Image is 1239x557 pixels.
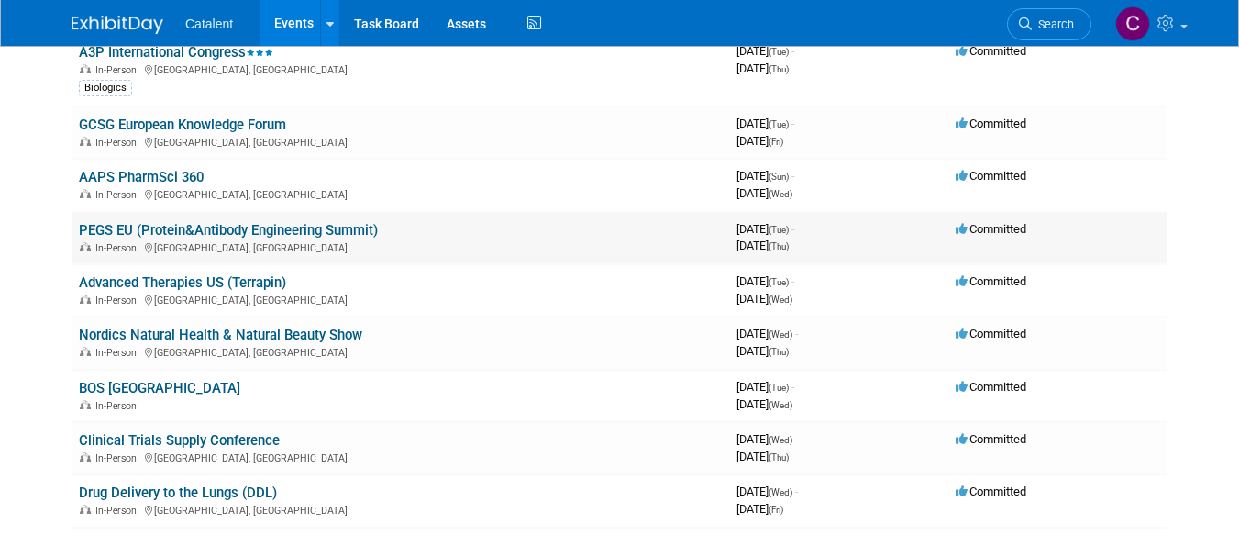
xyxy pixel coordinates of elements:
img: In-Person Event [80,452,91,462]
span: - [791,169,794,183]
span: [DATE] [736,44,794,58]
img: In-Person Event [80,137,91,146]
span: In-Person [95,137,142,149]
span: (Tue) [769,383,789,393]
a: PEGS EU (Protein&Antibody Engineering Summit) [79,222,378,239]
span: (Sun) [769,172,789,182]
span: In-Person [95,189,142,201]
a: A3P International Congress [79,44,273,61]
span: (Fri) [769,505,783,515]
span: [DATE] [736,292,792,306]
div: [GEOGRAPHIC_DATA], [GEOGRAPHIC_DATA] [79,344,722,359]
div: [GEOGRAPHIC_DATA], [GEOGRAPHIC_DATA] [79,186,722,201]
span: Committed [956,169,1026,183]
span: (Tue) [769,225,789,235]
a: Search [1007,8,1091,40]
span: Catalent [185,17,233,31]
span: (Wed) [769,435,792,445]
div: [GEOGRAPHIC_DATA], [GEOGRAPHIC_DATA] [79,240,722,254]
span: [DATE] [736,169,794,183]
a: BOS [GEOGRAPHIC_DATA] [79,380,240,396]
a: Drug Delivery to the Lungs (DDL) [79,485,277,501]
span: [DATE] [736,117,794,130]
span: Committed [956,44,1026,58]
span: [DATE] [736,432,798,446]
span: - [791,117,794,130]
span: Committed [956,274,1026,288]
span: [DATE] [736,222,794,236]
span: - [795,485,798,498]
span: In-Person [95,295,142,306]
span: [DATE] [736,274,794,288]
span: (Thu) [769,241,789,251]
img: In-Person Event [80,295,91,304]
span: In-Person [95,242,142,254]
img: In-Person Event [80,242,91,251]
span: (Thu) [769,64,789,74]
span: [DATE] [736,61,789,75]
a: Advanced Therapies US (Terrapin) [79,274,286,291]
span: In-Person [95,452,142,464]
span: (Tue) [769,277,789,287]
span: (Thu) [769,347,789,357]
span: [DATE] [736,397,792,411]
span: (Wed) [769,189,792,199]
span: [DATE] [736,380,794,394]
span: Search [1032,17,1074,31]
span: In-Person [95,400,142,412]
span: (Tue) [769,119,789,129]
span: - [791,274,794,288]
span: (Wed) [769,400,792,410]
img: In-Person Event [80,64,91,73]
span: [DATE] [736,485,798,498]
img: In-Person Event [80,347,91,356]
span: - [791,380,794,394]
span: (Thu) [769,452,789,462]
span: [DATE] [736,502,783,516]
a: GCSG European Knowledge Forum [79,117,286,133]
span: - [795,432,798,446]
span: - [795,327,798,340]
a: Nordics Natural Health & Natural Beauty Show [79,327,362,343]
img: ExhibitDay [72,16,163,34]
img: In-Person Event [80,400,91,409]
img: In-Person Event [80,189,91,198]
span: (Wed) [769,487,792,497]
span: Committed [956,222,1026,236]
span: [DATE] [736,239,789,252]
span: Committed [956,380,1026,394]
span: Committed [956,432,1026,446]
span: In-Person [95,347,142,359]
span: Committed [956,485,1026,498]
span: Committed [956,117,1026,130]
div: [GEOGRAPHIC_DATA], [GEOGRAPHIC_DATA] [79,450,722,464]
div: Biologics [79,80,132,96]
div: [GEOGRAPHIC_DATA], [GEOGRAPHIC_DATA] [79,134,722,149]
div: [GEOGRAPHIC_DATA], [GEOGRAPHIC_DATA] [79,502,722,517]
span: In-Person [95,505,142,517]
img: Christina Szendi [1115,6,1150,41]
span: [DATE] [736,450,789,463]
span: (Tue) [769,47,789,57]
span: Committed [956,327,1026,340]
span: - [791,44,794,58]
span: [DATE] [736,344,789,358]
span: In-Person [95,64,142,76]
span: [DATE] [736,134,783,148]
span: [DATE] [736,186,792,200]
span: [DATE] [736,327,798,340]
span: (Wed) [769,329,792,340]
span: (Wed) [769,295,792,305]
div: [GEOGRAPHIC_DATA], [GEOGRAPHIC_DATA] [79,61,722,76]
img: In-Person Event [80,505,91,514]
span: - [791,222,794,236]
div: [GEOGRAPHIC_DATA], [GEOGRAPHIC_DATA] [79,292,722,306]
a: Clinical Trials Supply Conference [79,432,280,449]
a: AAPS PharmSci 360 [79,169,204,185]
span: (Fri) [769,137,783,147]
